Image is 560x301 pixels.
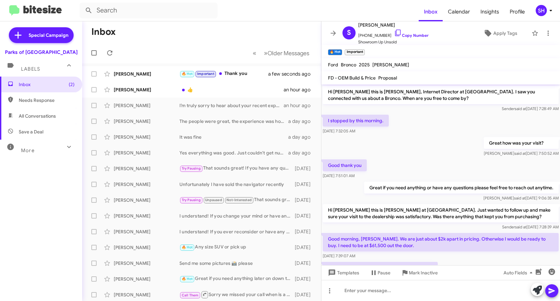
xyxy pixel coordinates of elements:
[179,213,294,219] div: I understand! If you change your mind or have any questions, feel free to reach out. Have a great...
[294,244,316,251] div: [DATE]
[114,86,179,93] div: [PERSON_NAME]
[484,151,559,156] span: [PERSON_NAME] [DATE] 7:50:52 AM
[114,244,179,251] div: [PERSON_NAME]
[179,118,288,125] div: The people were great, the experience was horrible though. Many miscommunications and inaccurate ...
[19,113,56,119] span: All Conversations
[114,134,179,140] div: [PERSON_NAME]
[328,62,338,68] span: Ford
[345,49,364,55] small: Important
[21,66,40,72] span: Labels
[378,75,397,81] span: Proposal
[114,118,179,125] div: [PERSON_NAME]
[179,165,294,172] div: That sounds great! If you have any questions or decide to move forward, feel free to reach out. W...
[328,49,342,55] small: 🔥 Hot
[294,197,316,203] div: [DATE]
[179,228,294,235] div: I understand! If you ever reconsider or have any questions, feel free to reach out. We'd be happy...
[536,5,547,16] div: SH
[253,49,256,57] span: «
[114,197,179,203] div: [PERSON_NAME]
[294,260,316,266] div: [DATE]
[182,277,193,281] span: 🔥 Hot
[19,97,75,104] span: Needs Response
[294,181,316,188] div: [DATE]
[358,21,429,29] span: [PERSON_NAME]
[493,27,517,39] span: Apply Tags
[394,33,429,38] a: Copy Number
[179,290,294,299] div: Sorry we missed your call when is a good time to reach back out?
[515,106,526,111] span: said at
[19,81,75,88] span: Inbox
[323,128,355,133] span: [DATE] 7:32:05 AM
[323,204,559,222] p: Hi [PERSON_NAME] this is [PERSON_NAME] at [GEOGRAPHIC_DATA]. Just wanted to follow up and make su...
[182,293,199,297] span: Call Them
[358,39,429,45] span: Showroom Up Unsold
[197,72,214,76] span: Important
[114,71,179,77] div: [PERSON_NAME]
[475,2,504,21] a: Insights
[182,72,193,76] span: 🔥 Hot
[530,5,553,16] button: SH
[9,27,74,43] a: Special Campaign
[5,49,78,56] div: Parks of [GEOGRAPHIC_DATA]
[294,228,316,235] div: [DATE]
[288,150,316,156] div: a day ago
[323,173,355,178] span: [DATE] 7:51:01 AM
[288,134,316,140] div: a day ago
[284,86,316,93] div: an hour ago
[364,267,396,279] button: Pause
[114,150,179,156] div: [PERSON_NAME]
[498,267,540,279] button: Auto Fields
[114,181,179,188] div: [PERSON_NAME]
[328,75,376,81] span: FD - OEM Build & Price
[179,102,284,109] div: I’m truly sorry to hear about your recent experience. That’s not the level of service we strive t...
[409,267,438,279] span: Mark Inactive
[396,267,443,279] button: Mark Inactive
[502,224,559,229] span: Sender [DATE] 7:28:39 AM
[323,86,559,104] p: Hi [PERSON_NAME] this is [PERSON_NAME], Internet Director at [GEOGRAPHIC_DATA]. I saw you connect...
[484,137,559,149] p: Great how was your visit?
[182,166,201,171] span: Try Pausing
[341,62,356,68] span: Bronco
[503,267,535,279] span: Auto Fields
[502,106,559,111] span: Sender [DATE] 7:28:49 AM
[294,276,316,282] div: [DATE]
[226,198,252,202] span: Not-Interested
[114,102,179,109] div: [PERSON_NAME]
[514,151,526,156] span: said at
[69,81,75,88] span: (2)
[323,115,389,127] p: I stopped by this morning.
[323,262,438,274] p: Were you able to talk to the managers about this?
[179,134,288,140] div: It was fine
[179,181,294,188] div: Unfortunately I have sold the navigator recently
[179,275,294,283] div: Great if you need anything later on down the road don't hesitate to reach out.
[443,2,475,21] a: Calendar
[483,196,559,200] span: [PERSON_NAME] [DATE] 9:06:35 AM
[205,198,222,202] span: Unpaused
[419,2,443,21] span: Inbox
[323,253,355,258] span: [DATE] 7:39:07 AM
[323,159,367,171] p: Good thank you
[21,148,35,153] span: More
[249,46,260,60] button: Previous
[179,196,294,204] div: That sounds great! Let me know when you're back, and we can schedule a time to discuss your vehic...
[504,2,530,21] a: Profile
[182,245,193,249] span: 🔥 Hot
[358,29,429,39] span: [PHONE_NUMBER]
[114,276,179,282] div: [PERSON_NAME]
[114,260,179,266] div: [PERSON_NAME]
[80,3,218,18] input: Search
[91,27,116,37] h1: Inbox
[294,213,316,219] div: [DATE]
[114,228,179,235] div: [PERSON_NAME]
[288,118,316,125] div: a day ago
[29,32,68,38] span: Special Campaign
[114,165,179,172] div: [PERSON_NAME]
[179,86,284,93] div: 👍
[364,182,559,194] p: Great if you need anything or have any questions please feel free to reach out anytime.
[347,28,351,38] span: S
[260,46,313,60] button: Next
[179,243,294,251] div: Any size SUV or pick up
[378,267,390,279] span: Pause
[114,291,179,298] div: [PERSON_NAME]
